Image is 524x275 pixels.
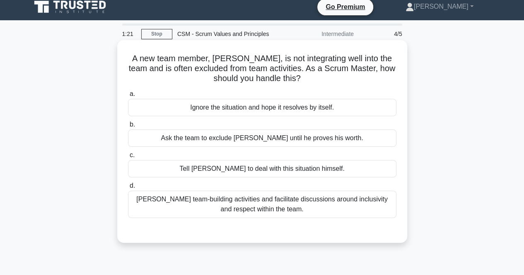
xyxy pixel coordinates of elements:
[359,26,407,42] div: 4/5
[172,26,286,42] div: CSM - Scrum Values and Principles
[130,90,135,97] span: a.
[321,2,370,12] a: Go Premium
[117,26,141,42] div: 1:21
[141,29,172,39] a: Stop
[286,26,359,42] div: Intermediate
[130,151,135,158] span: c.
[128,129,396,147] div: Ask the team to exclude [PERSON_NAME] until he proves his worth.
[127,53,397,84] h5: A new team member, [PERSON_NAME], is not integrating well into the team and is often excluded fro...
[130,121,135,128] span: b.
[128,191,396,218] div: [PERSON_NAME] team-building activities and facilitate discussions around inclusivity and respect ...
[128,99,396,116] div: Ignore the situation and hope it resolves by itself.
[130,182,135,189] span: d.
[128,160,396,177] div: Tell [PERSON_NAME] to deal with this situation himself.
